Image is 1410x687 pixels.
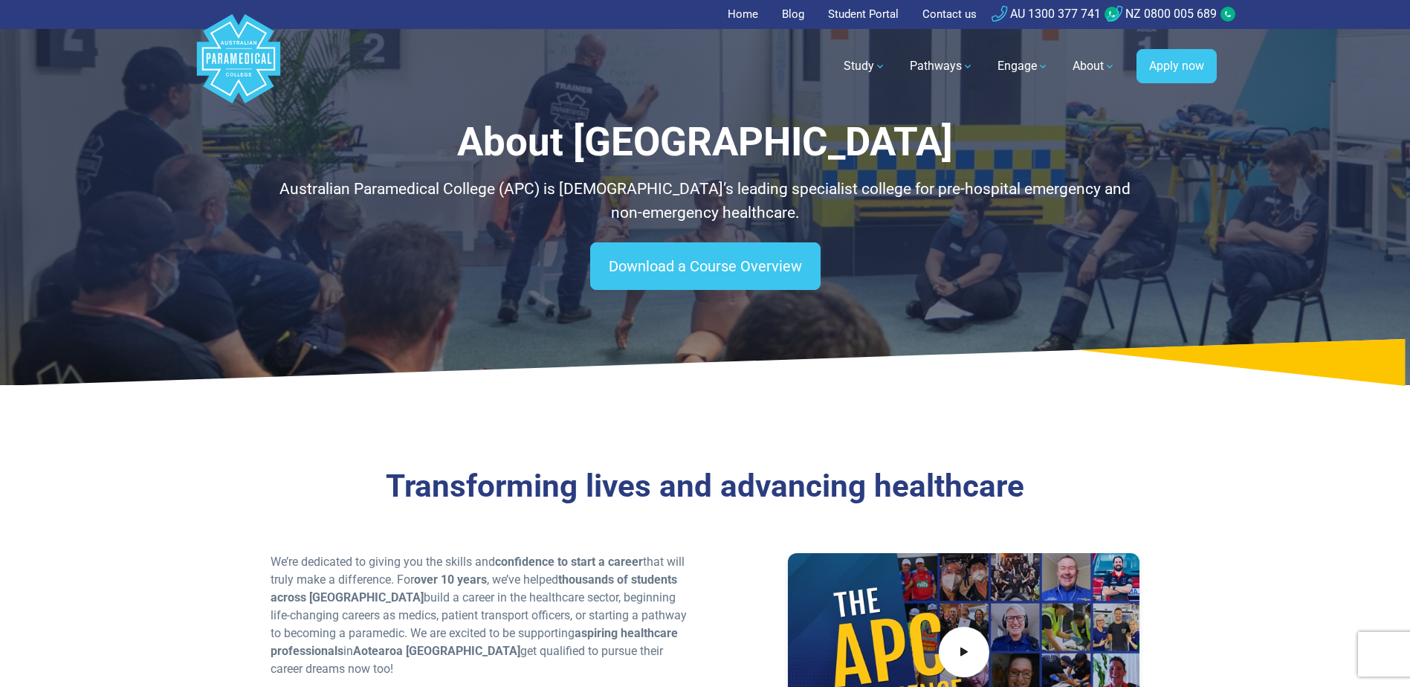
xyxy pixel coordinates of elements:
[1064,45,1125,87] a: About
[495,555,643,569] strong: confidence to start a career
[271,119,1140,166] h1: About [GEOGRAPHIC_DATA]
[414,572,487,587] strong: over 10 years
[901,45,983,87] a: Pathways
[271,468,1140,506] h3: Transforming lives and advancing healthcare
[1136,49,1217,83] a: Apply now
[835,45,895,87] a: Study
[992,7,1101,21] a: AU 1300 377 741
[590,242,821,290] a: Download a Course Overview
[353,644,520,658] strong: Aotearoa [GEOGRAPHIC_DATA]
[271,553,696,678] p: We’re dedicated to giving you the skills and that will truly make a difference. For , we’ve helpe...
[989,45,1058,87] a: Engage
[271,178,1140,225] p: Australian Paramedical College (APC) is [DEMOGRAPHIC_DATA]’s leading specialist college for pre-h...
[194,29,283,104] a: Australian Paramedical College
[1107,7,1217,21] a: NZ 0800 005 689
